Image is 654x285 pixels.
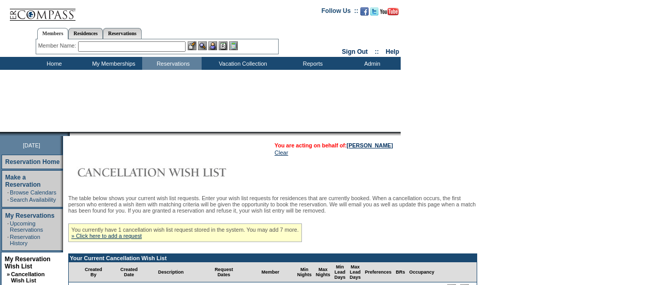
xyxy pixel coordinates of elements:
[386,48,399,55] a: Help
[70,132,71,136] img: blank.gif
[282,57,341,70] td: Reports
[68,223,302,242] div: You currently have 1 cancellation wish list request stored in the system. You may add 7 more.
[66,132,70,136] img: promoShadowLeftCorner.gif
[198,41,207,50] img: View
[71,233,142,239] a: » Click here to add a request
[275,142,393,148] span: You are acting on behalf of:
[5,256,51,270] a: My Reservation Wish List
[10,197,56,203] a: Search Availability
[393,262,407,282] td: BRs
[202,262,246,282] td: Request Dates
[7,271,10,277] b: »
[5,212,54,219] a: My Reservations
[208,41,217,50] img: Impersonate
[295,262,314,282] td: Min Nights
[83,57,142,70] td: My Memberships
[188,41,196,50] img: b_edit.gif
[380,10,399,17] a: Subscribe to our YouTube Channel
[7,189,9,196] td: ·
[118,262,140,282] td: Created Date
[7,234,9,246] td: ·
[10,234,40,246] a: Reservation History
[342,48,368,55] a: Sign Out
[68,28,103,39] a: Residences
[380,8,399,16] img: Subscribe to our YouTube Channel
[5,174,41,188] a: Make a Reservation
[360,7,369,16] img: Become our fan on Facebook
[10,189,56,196] a: Browse Calendars
[347,142,393,148] a: [PERSON_NAME]
[275,149,288,156] a: Clear
[219,41,227,50] img: Reservations
[370,10,378,17] a: Follow us on Twitter
[363,262,394,282] td: Preferences
[7,220,9,233] td: ·
[314,262,332,282] td: Max Nights
[69,254,477,262] td: Your Current Cancellation Wish List
[140,262,202,282] td: Description
[10,220,43,233] a: Upcoming Reservations
[142,57,202,70] td: Reservations
[103,28,142,39] a: Reservations
[11,271,44,283] a: Cancellation Wish List
[246,262,295,282] td: Member
[38,41,78,50] div: Member Name:
[322,6,358,19] td: Follow Us ::
[332,262,348,282] td: Min Lead Days
[202,57,282,70] td: Vacation Collection
[341,57,401,70] td: Admin
[370,7,378,16] img: Follow us on Twitter
[7,197,9,203] td: ·
[69,262,118,282] td: Created By
[375,48,379,55] span: ::
[68,162,275,183] img: Cancellation Wish List
[360,10,369,17] a: Become our fan on Facebook
[407,262,436,282] td: Occupancy
[5,158,59,166] a: Reservation Home
[37,28,69,39] a: Members
[229,41,238,50] img: b_calculator.gif
[23,142,40,148] span: [DATE]
[23,57,83,70] td: Home
[347,262,363,282] td: Max Lead Days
